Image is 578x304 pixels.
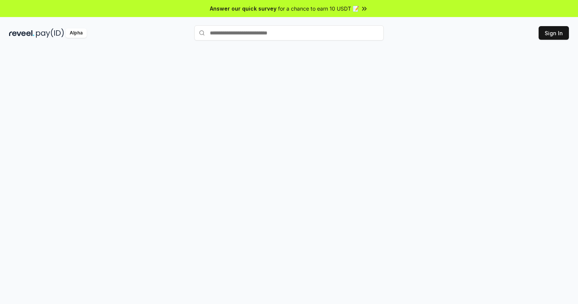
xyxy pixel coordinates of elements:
img: pay_id [36,28,64,38]
span: for a chance to earn 10 USDT 📝 [278,5,359,12]
img: reveel_dark [9,28,34,38]
span: Answer our quick survey [210,5,277,12]
button: Sign In [539,26,569,40]
div: Alpha [66,28,87,38]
